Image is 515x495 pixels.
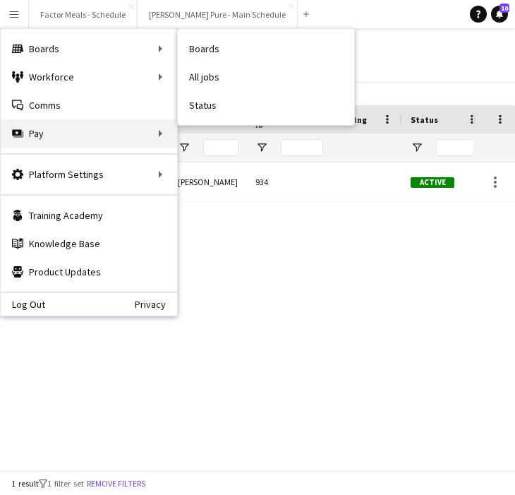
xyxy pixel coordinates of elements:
[491,6,508,23] a: 10
[1,91,177,119] a: Comms
[1,119,177,148] div: Pay
[203,139,238,156] input: Last Name Filter Input
[84,476,148,491] button: Remove filters
[411,177,454,188] span: Active
[1,160,177,189] div: Platform Settings
[178,35,354,63] a: Boards
[178,91,354,119] a: Status
[1,201,177,229] a: Training Academy
[247,162,332,201] div: 934
[1,63,177,91] div: Workforce
[47,478,84,489] span: 1 filter set
[1,229,177,258] a: Knowledge Base
[178,141,190,154] button: Open Filter Menu
[411,114,438,125] span: Status
[178,63,354,91] a: All jobs
[138,1,298,28] button: [PERSON_NAME] Pure - Main Schedule
[436,139,478,156] input: Status Filter Input
[281,139,323,156] input: Workforce ID Filter Input
[1,299,45,310] a: Log Out
[1,258,177,286] a: Product Updates
[255,141,268,154] button: Open Filter Menu
[169,162,247,201] div: [PERSON_NAME]
[499,4,509,13] span: 10
[411,141,423,154] button: Open Filter Menu
[29,1,138,28] button: Factor Meals - Schedule
[1,35,177,63] div: Boards
[135,299,177,310] a: Privacy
